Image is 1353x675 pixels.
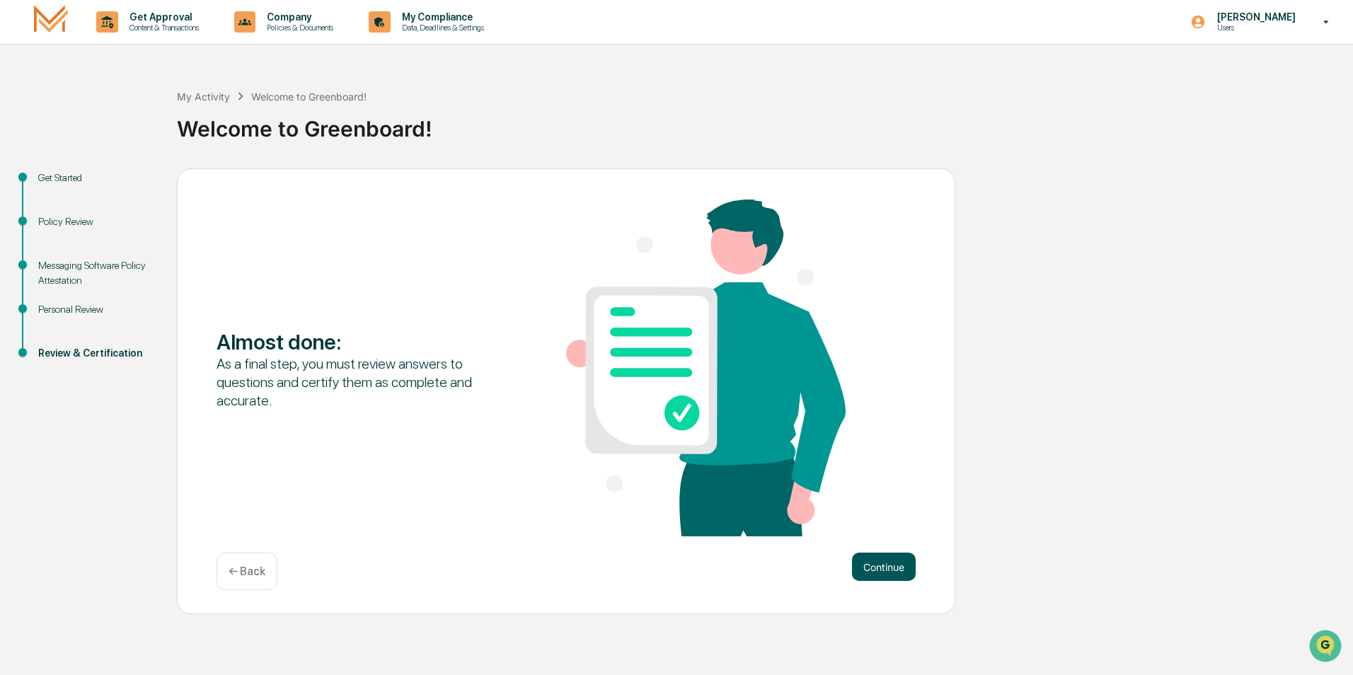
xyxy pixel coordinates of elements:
div: Policy Review [38,214,154,229]
div: As a final step, you must review answers to questions and certify them as complete and accurate. [217,354,496,410]
p: Users [1206,23,1303,33]
div: Review & Certification [38,346,154,361]
div: Almost done : [217,329,496,354]
button: Start new chat [241,112,258,129]
span: Attestations [117,178,175,192]
a: 🖐️Preclearance [8,173,97,198]
div: Get Started [38,171,154,185]
p: [PERSON_NAME] [1206,11,1303,23]
span: Pylon [141,240,171,250]
p: Get Approval [118,11,206,23]
a: 🗄️Attestations [97,173,181,198]
img: Almost done [566,200,846,536]
div: Welcome to Greenboard! [177,105,1346,142]
span: Preclearance [28,178,91,192]
a: Powered byPylon [100,239,171,250]
a: 🔎Data Lookup [8,200,95,225]
p: Company [255,11,340,23]
img: 1746055101610-c473b297-6a78-478c-a979-82029cc54cd1 [14,108,40,134]
div: 🖐️ [14,180,25,191]
div: Personal Review [38,302,154,317]
div: Messaging Software Policy Attestation [38,258,154,288]
img: logo [34,5,68,38]
p: How can we help? [14,30,258,52]
div: Welcome to Greenboard! [251,91,367,103]
button: Continue [852,553,916,581]
div: Start new chat [48,108,232,122]
div: We're available if you need us! [48,122,179,134]
span: Data Lookup [28,205,89,219]
p: Content & Transactions [118,23,206,33]
div: My Activity [177,91,230,103]
p: My Compliance [391,11,491,23]
iframe: Open customer support [1308,628,1346,667]
p: Policies & Documents [255,23,340,33]
div: 🔎 [14,207,25,218]
p: ← Back [229,565,265,578]
div: 🗄️ [103,180,114,191]
p: Data, Deadlines & Settings [391,23,491,33]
